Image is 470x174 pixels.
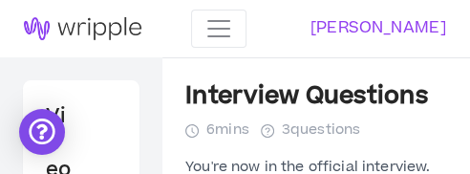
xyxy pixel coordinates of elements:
span: question-circle [261,124,274,138]
h3: Interview Questions [185,81,428,112]
span: 6 mins [206,120,249,141]
span: 3 questions [282,120,360,141]
h3: [PERSON_NAME] [256,19,447,37]
span: clock-circle [185,124,199,138]
div: Open Intercom Messenger [19,109,65,155]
